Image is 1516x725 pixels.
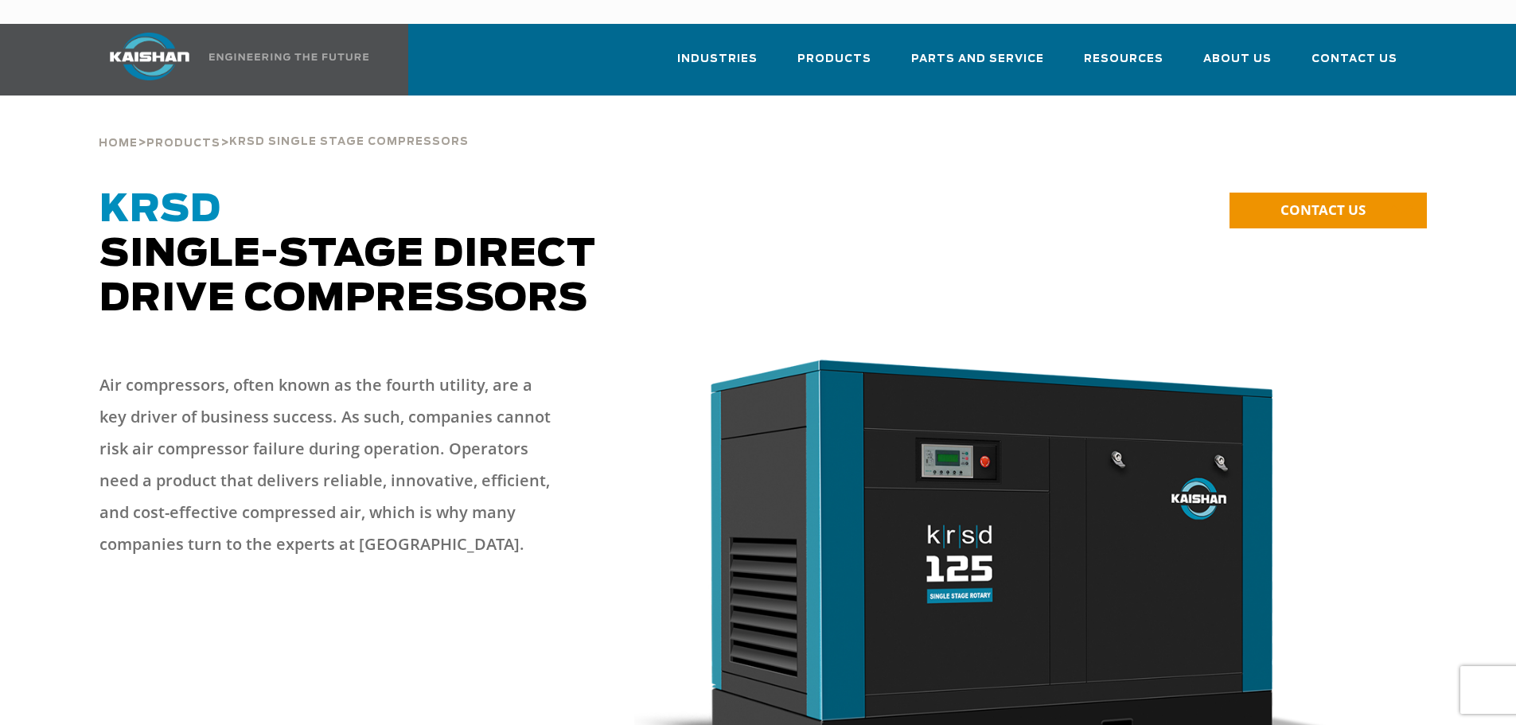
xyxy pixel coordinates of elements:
span: Products [797,50,871,68]
span: Single-Stage Direct Drive Compressors [99,191,596,318]
img: kaishan logo [90,33,209,80]
a: About Us [1203,38,1272,92]
span: Contact Us [1311,50,1397,68]
a: Parts and Service [911,38,1044,92]
span: Home [99,138,138,149]
a: Products [146,135,220,150]
a: Contact Us [1311,38,1397,92]
a: Resources [1084,38,1163,92]
span: CONTACT US [1280,201,1366,219]
a: CONTACT US [1230,193,1427,228]
span: Industries [677,50,758,68]
span: krsd single stage compressors [229,137,469,147]
a: Home [99,135,138,150]
p: Air compressors, often known as the fourth utility, are a key driver of business success. As such... [99,369,561,560]
a: Kaishan USA [90,24,372,95]
span: Parts and Service [911,50,1044,68]
div: > > [99,95,469,156]
span: Products [146,138,220,149]
a: Industries [677,38,758,92]
a: Products [797,38,871,92]
span: KRSD [99,191,221,229]
span: Resources [1084,50,1163,68]
span: About Us [1203,50,1272,68]
img: Engineering the future [209,53,368,60]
